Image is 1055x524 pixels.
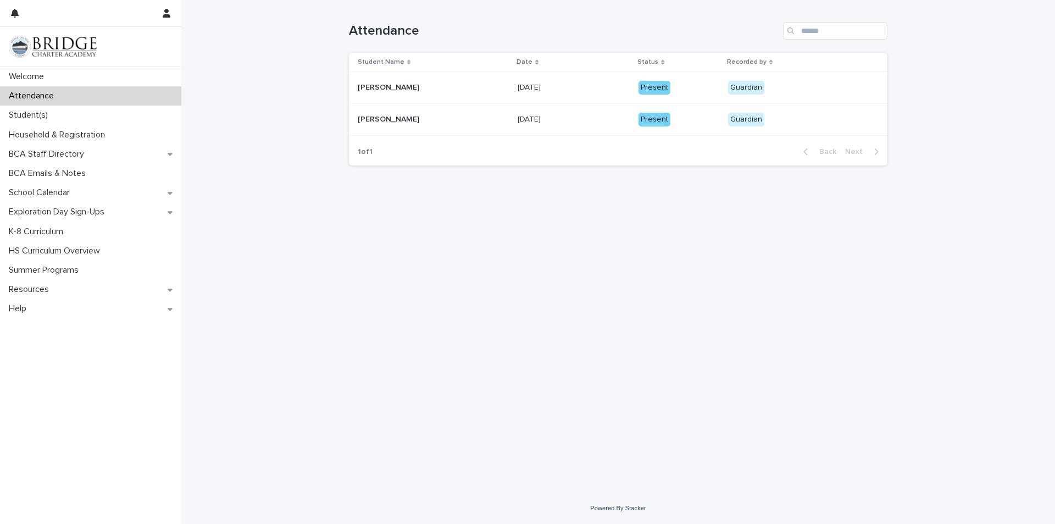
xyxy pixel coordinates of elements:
[4,207,113,217] p: Exploration Day Sign-Ups
[845,148,869,156] span: Next
[4,227,72,237] p: K-8 Curriculum
[4,284,58,295] p: Resources
[813,148,836,156] span: Back
[795,147,841,157] button: Back
[4,304,35,314] p: Help
[4,168,95,179] p: BCA Emails & Notes
[349,23,779,39] h1: Attendance
[638,113,670,126] div: Present
[590,505,646,511] a: Powered By Stacker
[517,56,532,68] p: Date
[4,246,109,256] p: HS Curriculum Overview
[4,71,53,82] p: Welcome
[638,81,670,95] div: Present
[4,187,79,198] p: School Calendar
[728,81,764,95] div: Guardian
[727,56,767,68] p: Recorded by
[4,265,87,275] p: Summer Programs
[4,91,63,101] p: Attendance
[4,110,57,120] p: Student(s)
[518,113,543,124] p: [DATE]
[9,36,97,58] img: V1C1m3IdTEidaUdm9Hs0
[349,72,887,104] tr: [PERSON_NAME][PERSON_NAME] [DATE][DATE] PresentGuardian
[4,130,114,140] p: Household & Registration
[841,147,887,157] button: Next
[637,56,658,68] p: Status
[349,104,887,136] tr: [PERSON_NAME][PERSON_NAME] [DATE][DATE] PresentGuardian
[518,81,543,92] p: [DATE]
[358,113,421,124] p: [PERSON_NAME]
[783,22,887,40] input: Search
[358,81,421,92] p: [PERSON_NAME]
[4,149,93,159] p: BCA Staff Directory
[349,139,381,166] p: 1 of 1
[358,56,404,68] p: Student Name
[728,113,764,126] div: Guardian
